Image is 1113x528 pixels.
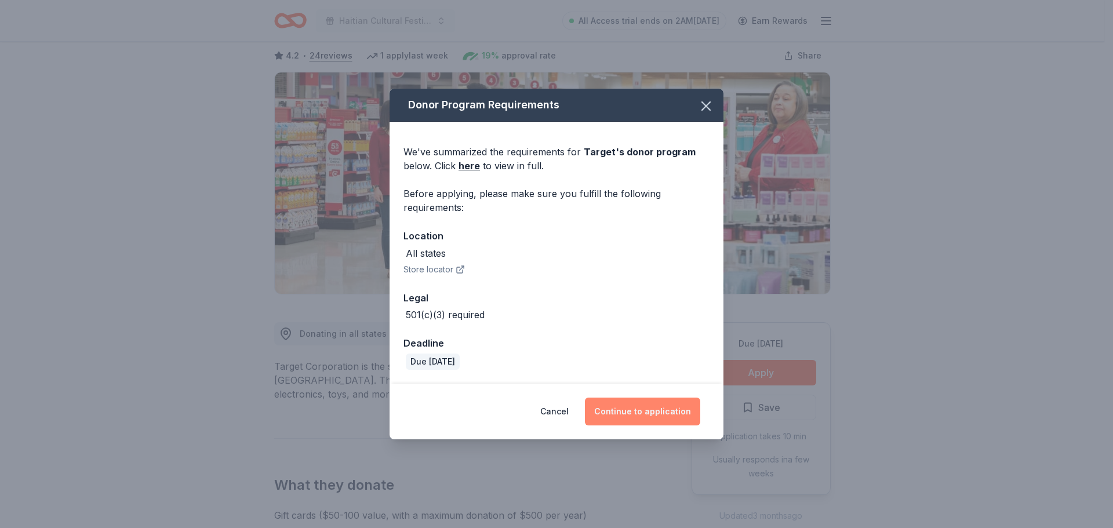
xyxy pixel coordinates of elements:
button: Cancel [540,398,569,425]
div: 501(c)(3) required [406,308,485,322]
div: We've summarized the requirements for below. Click to view in full. [403,145,710,173]
button: Store locator [403,263,465,276]
span: Target 's donor program [584,146,696,158]
button: Continue to application [585,398,700,425]
div: Donor Program Requirements [390,89,723,122]
div: Legal [403,290,710,305]
div: All states [406,246,446,260]
div: Due [DATE] [406,354,460,370]
div: Location [403,228,710,243]
a: here [459,159,480,173]
div: Before applying, please make sure you fulfill the following requirements: [403,187,710,214]
div: Deadline [403,336,710,351]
